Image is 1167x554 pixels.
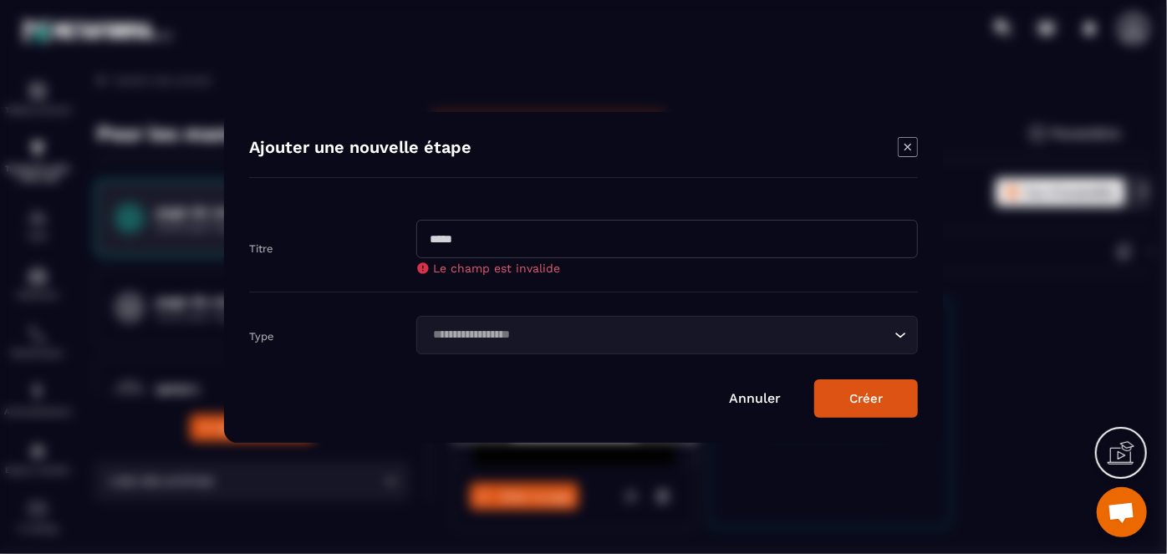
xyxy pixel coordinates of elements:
[814,379,918,418] button: Créer
[249,137,471,160] h4: Ajouter une nouvelle étape
[1097,487,1147,537] a: Ouvrir le chat
[729,390,781,406] a: Annuler
[249,329,274,342] label: Type
[416,316,918,354] div: Search for option
[249,241,273,254] label: Titre
[433,262,560,275] span: Le champ est invalide
[427,326,890,344] input: Search for option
